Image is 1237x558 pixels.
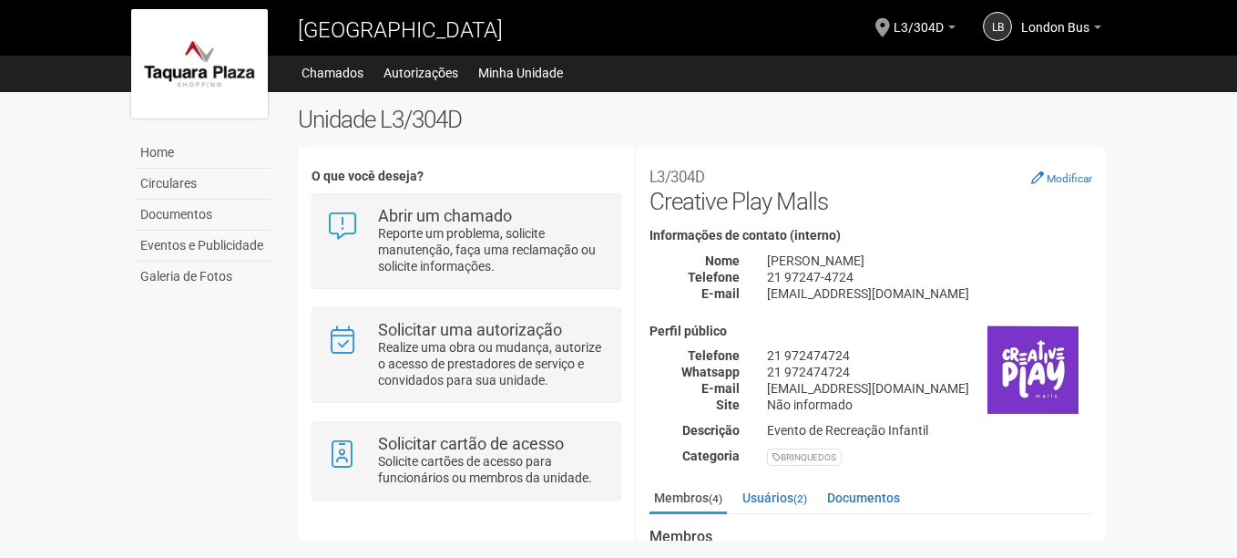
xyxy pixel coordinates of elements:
[1021,3,1089,35] span: London Bus
[378,206,512,225] strong: Abrir um chamado
[987,325,1079,416] img: business.png
[378,225,607,274] p: Reporte um problema, solicite manutenção, faça uma reclamação ou solicite informações.
[383,60,458,86] a: Autorizações
[649,484,727,514] a: Membros(4)
[1021,23,1101,37] a: London Bus
[709,492,722,505] small: (4)
[326,322,606,388] a: Solicitar uma autorização Realize uma obra ou mudança, autorize o acesso de prestadores de serviç...
[688,348,740,363] strong: Telefone
[894,3,944,35] span: L3/304D
[738,484,812,511] a: Usuários(2)
[378,453,607,486] p: Solicite cartões de acesso para funcionários ou membros da unidade.
[753,364,1106,380] div: 21 972474724
[136,262,271,292] a: Galeria de Fotos
[753,422,1106,439] div: Evento de Recreação Infantil
[136,169,271,200] a: Circulares
[1031,170,1092,185] a: Modificar
[753,347,1106,364] div: 21 972474724
[378,339,607,388] p: Realize uma obra ou mudança, autorize o acesso de prestadores de serviço e convidados para sua un...
[753,253,1106,269] div: [PERSON_NAME]
[649,529,1092,545] strong: Membros
[136,231,271,262] a: Eventos e Publicidade
[649,168,704,186] small: L3/304D
[326,436,606,486] a: Solicitar cartão de acesso Solicite cartões de acesso para funcionários ou membros da unidade.
[688,270,740,284] strong: Telefone
[312,170,620,183] h4: O que você deseja?
[131,9,268,119] img: logo.jpg
[705,253,740,268] strong: Nome
[894,23,956,37] a: L3/304D
[767,449,842,466] div: BRINQUEDOS
[793,492,807,505] small: (2)
[682,423,740,438] strong: Descrição
[823,484,905,511] a: Documentos
[753,269,1106,285] div: 21 97247-4724
[478,60,563,86] a: Minha Unidade
[136,200,271,231] a: Documentos
[681,365,740,379] strong: Whatsapp
[682,449,740,463] strong: Categoria
[649,325,1092,338] h4: Perfil público
[753,380,1106,397] div: [EMAIL_ADDRESS][DOMAIN_NAME]
[753,285,1106,302] div: [EMAIL_ADDRESS][DOMAIN_NAME]
[326,208,606,274] a: Abrir um chamado Reporte um problema, solicite manutenção, faça uma reclamação ou solicite inform...
[753,397,1106,413] div: Não informado
[136,138,271,169] a: Home
[983,12,1012,41] a: LB
[701,286,740,301] strong: E-mail
[378,434,564,453] strong: Solicitar cartão de acesso
[649,160,1092,215] h2: Creative Play Malls
[378,320,562,339] strong: Solicitar uma autorização
[298,17,503,43] span: [GEOGRAPHIC_DATA]
[716,398,740,412] strong: Site
[1047,172,1092,185] small: Modificar
[701,381,740,396] strong: E-mail
[649,229,1092,243] h4: Informações de contato (interno)
[302,60,363,86] a: Chamados
[298,106,1106,133] h2: Unidade L3/304D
